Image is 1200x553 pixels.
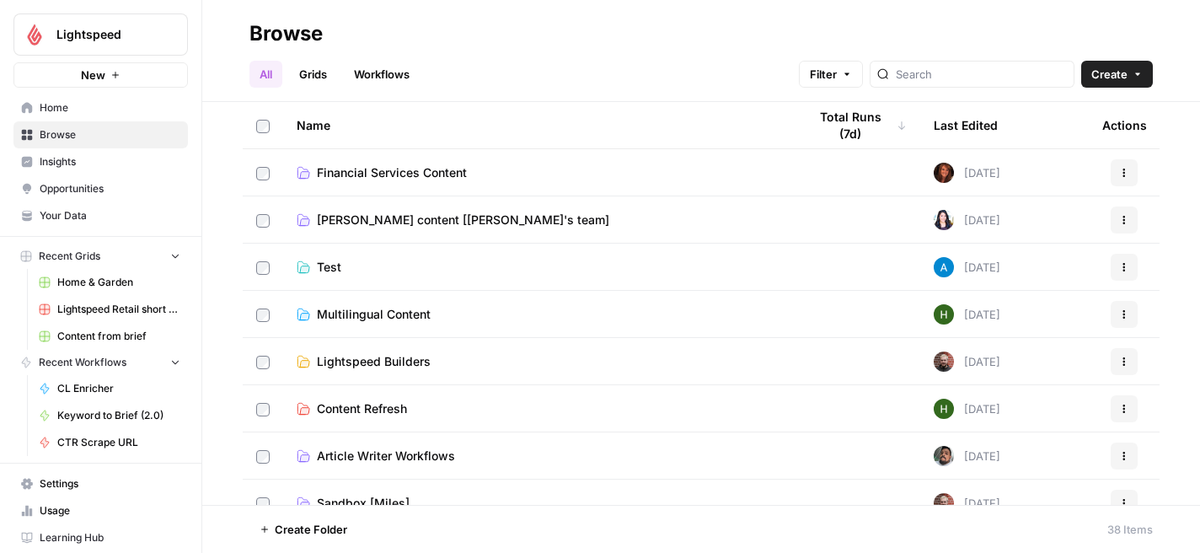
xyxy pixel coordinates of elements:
img: o3cqybgnmipr355j8nz4zpq1mc6x [934,257,954,277]
span: CTR Scrape URL [57,435,180,450]
div: [DATE] [934,210,1000,230]
input: Search [896,66,1067,83]
span: Content from brief [57,329,180,344]
img: u93l1oyz1g39q1i4vkrv6vz0p6p4 [934,446,954,466]
span: Lightspeed Retail short form ad copy - Agnostic [57,302,180,317]
a: Test [297,259,780,276]
a: Learning Hub [13,524,188,551]
img: b84b62znrkfmbduqy1fsopf3ypjr [934,493,954,513]
img: Lightspeed Logo [19,19,50,50]
button: Recent Grids [13,244,188,269]
a: Home & Garden [31,269,188,296]
span: Article Writer Workflows [317,448,455,464]
span: Keyword to Brief (2.0) [57,408,180,423]
a: CTR Scrape URL [31,429,188,456]
button: Workspace: Lightspeed [13,13,188,56]
div: [DATE] [934,257,1000,277]
span: Financial Services Content [317,164,467,181]
div: Last Edited [934,102,998,148]
img: wdke7mwtj0nxznpffym0k1wpceu2 [934,210,954,230]
a: Content from brief [31,323,188,350]
a: Workflows [344,61,420,88]
div: Name [297,102,780,148]
div: [DATE] [934,304,1000,325]
div: Browse [249,20,323,47]
span: [PERSON_NAME] content [[PERSON_NAME]'s team] [317,212,609,228]
span: Lightspeed [56,26,158,43]
button: New [13,62,188,88]
span: Create [1091,66,1128,83]
span: Learning Hub [40,530,180,545]
button: Create [1081,61,1153,88]
img: b84b62znrkfmbduqy1fsopf3ypjr [934,352,954,372]
img: 8c87fa9lbfqgy9g50y7q29s4xs59 [934,399,954,419]
span: Usage [40,503,180,518]
div: [DATE] [934,352,1000,372]
span: Test [317,259,341,276]
div: [DATE] [934,493,1000,513]
a: [PERSON_NAME] content [[PERSON_NAME]'s team] [297,212,780,228]
span: Recent Workflows [39,355,126,370]
img: 29pd19jyq3m1b2eeoz0umwn6rt09 [934,163,954,183]
span: CL Enricher [57,381,180,396]
div: Actions [1102,102,1147,148]
span: Opportunities [40,181,180,196]
span: Multilingual Content [317,306,431,323]
a: Usage [13,497,188,524]
span: Content Refresh [317,400,407,417]
a: All [249,61,282,88]
button: Create Folder [249,516,357,543]
a: Content Refresh [297,400,780,417]
a: Your Data [13,202,188,229]
a: Lightspeed Retail short form ad copy - Agnostic [31,296,188,323]
button: Filter [799,61,863,88]
span: Home & Garden [57,275,180,290]
a: CL Enricher [31,375,188,402]
a: Article Writer Workflows [297,448,780,464]
div: 38 Items [1107,521,1153,538]
span: Insights [40,154,180,169]
button: Recent Workflows [13,350,188,375]
span: Your Data [40,208,180,223]
span: Recent Grids [39,249,100,264]
span: Filter [810,66,837,83]
div: [DATE] [934,399,1000,419]
span: Browse [40,127,180,142]
div: Total Runs (7d) [807,102,907,148]
a: Keyword to Brief (2.0) [31,402,188,429]
span: Home [40,100,180,115]
a: Sandbox [Miles] [297,495,780,512]
a: Multilingual Content [297,306,780,323]
span: Create Folder [275,521,347,538]
span: Settings [40,476,180,491]
a: Opportunities [13,175,188,202]
a: Browse [13,121,188,148]
a: Lightspeed Builders [297,353,780,370]
span: New [81,67,105,83]
a: Insights [13,148,188,175]
div: [DATE] [934,446,1000,466]
span: Lightspeed Builders [317,353,431,370]
a: Financial Services Content [297,164,780,181]
span: Sandbox [Miles] [317,495,410,512]
a: Settings [13,470,188,497]
a: Home [13,94,188,121]
img: 8c87fa9lbfqgy9g50y7q29s4xs59 [934,304,954,325]
div: [DATE] [934,163,1000,183]
a: Grids [289,61,337,88]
